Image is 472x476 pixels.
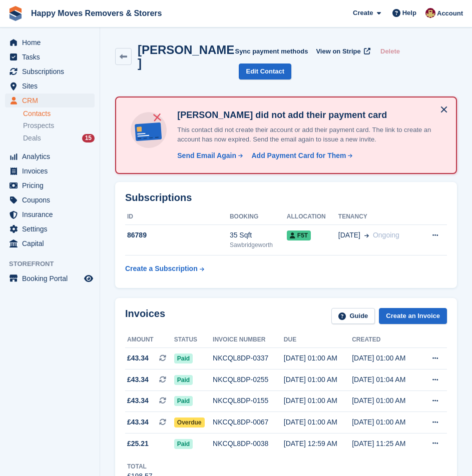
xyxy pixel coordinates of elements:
[22,193,82,207] span: Coupons
[331,308,375,324] a: Guide
[213,417,284,427] div: NKCQL8DP-0067
[177,150,236,161] div: Send Email Again
[127,438,149,449] span: £25.21
[5,207,95,221] a: menu
[22,50,82,64] span: Tasks
[5,64,95,78] a: menu
[213,438,284,449] div: NKCQL8DP-0038
[230,209,287,225] th: Booking
[174,439,193,449] span: Paid
[284,332,352,348] th: Due
[353,8,373,18] span: Create
[174,417,205,427] span: Overdue
[287,230,311,240] span: F5T
[5,178,95,192] a: menu
[138,43,235,70] h2: [PERSON_NAME]
[125,259,204,278] a: Create a Subscription
[352,374,420,385] div: [DATE] 01:04 AM
[83,272,95,284] a: Preview store
[125,263,198,274] div: Create a Subscription
[125,332,174,348] th: Amount
[22,79,82,93] span: Sites
[22,207,82,221] span: Insurance
[376,43,404,59] button: Delete
[252,150,346,161] div: Add Payment Card for Them
[22,149,82,163] span: Analytics
[402,8,416,18] span: Help
[27,5,166,21] a: Happy Moves Removers & Storers
[437,8,463,18] span: Account
[338,209,419,225] th: Tenancy
[284,417,352,427] div: [DATE] 01:00 AM
[174,332,213,348] th: Status
[125,192,447,203] h2: Subscriptions
[82,134,95,142] div: 15
[9,259,100,269] span: Storefront
[235,43,308,59] button: Sync payment methods
[248,150,354,161] a: Add Payment Card for Them
[125,308,165,324] h2: Invoices
[22,35,82,49] span: Home
[173,125,444,144] p: This contact did not create their account or add their payment card. The link to create an accoun...
[22,93,82,107] span: CRM
[5,236,95,250] a: menu
[127,374,149,385] span: £43.34
[5,79,95,93] a: menu
[128,109,169,150] img: no-card-linked-e7822e413c904bf8b177c4d89f31251c4716f9871600ec3ca5bfc59e148c83f4.svg
[352,395,420,406] div: [DATE] 01:00 AM
[23,133,41,143] span: Deals
[174,375,193,385] span: Paid
[127,395,149,406] span: £43.34
[23,120,95,131] a: Prospects
[352,417,420,427] div: [DATE] 01:00 AM
[174,353,193,363] span: Paid
[5,149,95,163] a: menu
[230,230,287,240] div: 35 Sqft
[373,231,399,239] span: Ongoing
[284,395,352,406] div: [DATE] 01:00 AM
[5,222,95,236] a: menu
[5,164,95,178] a: menu
[8,6,23,21] img: stora-icon-8386f47178a22dfd0bd8f6a31ec36ba5ce8667c1dd55bd0f319d3a0aa187defe.svg
[287,209,338,225] th: Allocation
[22,164,82,178] span: Invoices
[5,35,95,49] a: menu
[127,353,149,363] span: £43.34
[125,230,230,240] div: 86789
[213,332,284,348] th: Invoice number
[312,43,372,59] a: View on Stripe
[22,271,82,285] span: Booking Portal
[22,64,82,78] span: Subscriptions
[22,178,82,192] span: Pricing
[125,209,230,225] th: ID
[239,63,291,80] a: Edit Contact
[284,353,352,363] div: [DATE] 01:00 AM
[23,109,95,118] a: Contacts
[316,46,360,56] span: View on Stripe
[213,353,284,363] div: NKCQL8DP-0337
[22,222,82,236] span: Settings
[173,109,444,121] h4: [PERSON_NAME] did not add their payment card
[352,438,420,449] div: [DATE] 11:25 AM
[127,462,153,471] div: Total
[352,332,420,348] th: Created
[284,374,352,385] div: [DATE] 01:00 AM
[5,93,95,107] a: menu
[22,236,82,250] span: Capital
[213,395,284,406] div: NKCQL8DP-0155
[5,193,95,207] a: menu
[5,50,95,64] a: menu
[425,8,435,18] img: Steven Fry
[5,271,95,285] a: menu
[338,230,360,240] span: [DATE]
[23,121,54,130] span: Prospects
[174,396,193,406] span: Paid
[127,417,149,427] span: £43.34
[230,240,287,249] div: Sawbridgeworth
[379,308,447,324] a: Create an Invoice
[23,133,95,143] a: Deals 15
[352,353,420,363] div: [DATE] 01:00 AM
[213,374,284,385] div: NKCQL8DP-0255
[284,438,352,449] div: [DATE] 12:59 AM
